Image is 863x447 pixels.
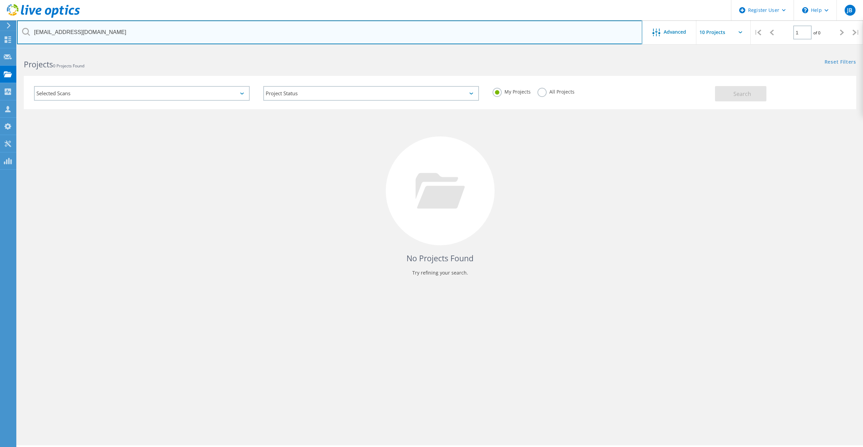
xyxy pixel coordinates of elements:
[7,14,80,19] a: Live Optics Dashboard
[31,267,849,278] p: Try refining your search.
[24,59,53,70] b: Projects
[537,88,575,94] label: All Projects
[34,86,250,101] div: Selected Scans
[664,30,686,34] span: Advanced
[17,20,642,44] input: Search projects by name, owner, ID, company, etc
[263,86,479,101] div: Project Status
[31,253,849,264] h4: No Projects Found
[715,86,766,101] button: Search
[751,20,765,45] div: |
[825,60,856,65] a: Reset Filters
[802,7,808,13] svg: \n
[493,88,531,94] label: My Projects
[813,30,820,36] span: of 0
[847,7,852,13] span: JB
[849,20,863,45] div: |
[733,90,751,98] span: Search
[53,63,84,69] span: 0 Projects Found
